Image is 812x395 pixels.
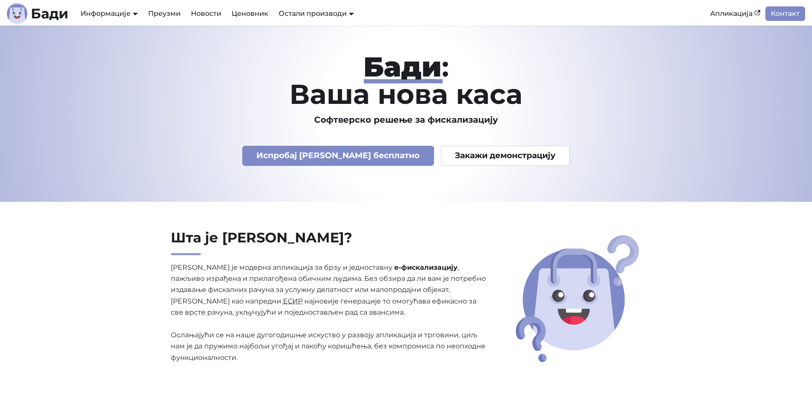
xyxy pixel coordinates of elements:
[765,6,805,21] a: Контакт
[131,53,682,108] h1: : Ваша нова каса
[279,9,354,18] a: Остали производи
[7,3,27,24] img: Лого
[171,229,487,255] h2: Шта је [PERSON_NAME]?
[171,262,487,364] p: [PERSON_NAME] је модерна апликација за брзу и једноставну , пажљиво израђена и прилагођена обични...
[80,9,138,18] a: Информације
[441,146,570,166] a: Закажи демонстрацију
[31,7,68,21] b: Бади
[7,3,68,24] a: ЛогоБади
[186,6,226,21] a: Новости
[143,6,186,21] a: Преузми
[242,146,434,166] a: Испробај [PERSON_NAME] бесплатно
[513,232,642,365] img: Шта је Бади?
[394,263,458,271] strong: е-фискализацију
[283,297,303,305] abbr: Електронски систем за издавање рачуна
[363,50,442,83] strong: Бади
[705,6,765,21] a: Апликација
[131,115,682,125] h3: Софтверско решење за фискализацију
[226,6,274,21] a: Ценовник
